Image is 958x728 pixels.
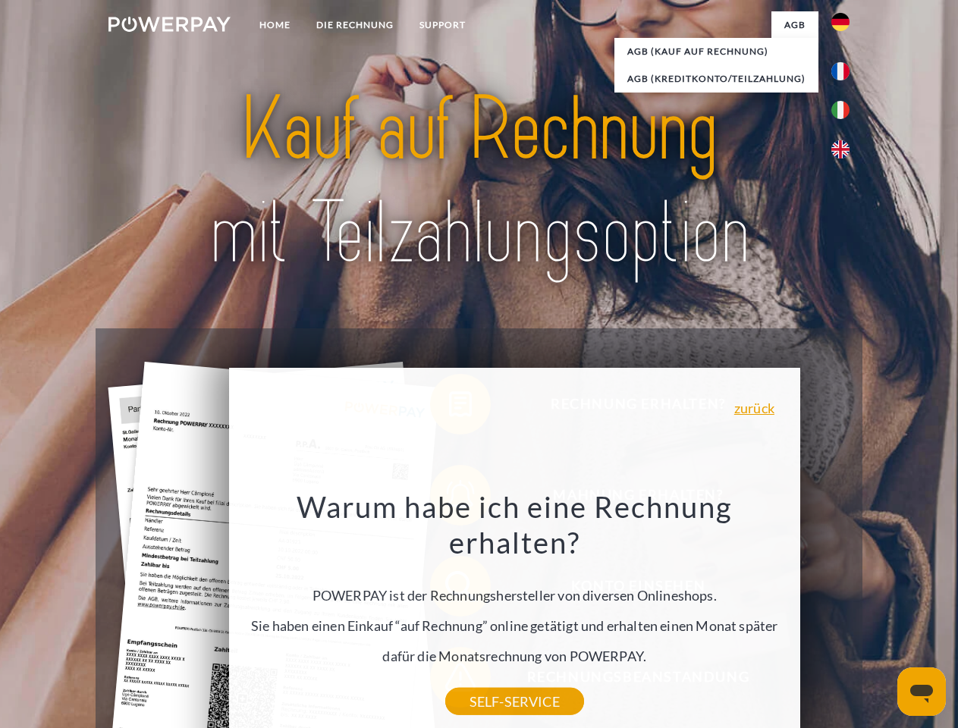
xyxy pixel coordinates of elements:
[831,101,850,119] img: it
[145,73,813,290] img: title-powerpay_de.svg
[237,488,791,561] h3: Warum habe ich eine Rechnung erhalten?
[108,17,231,32] img: logo-powerpay-white.svg
[614,65,818,93] a: AGB (Kreditkonto/Teilzahlung)
[771,11,818,39] a: agb
[831,62,850,80] img: fr
[303,11,407,39] a: DIE RECHNUNG
[407,11,479,39] a: SUPPORT
[247,11,303,39] a: Home
[237,488,791,701] div: POWERPAY ist der Rechnungshersteller von diversen Onlineshops. Sie haben einen Einkauf “auf Rechn...
[897,667,946,716] iframe: Schaltfläche zum Öffnen des Messaging-Fensters
[831,140,850,158] img: en
[614,38,818,65] a: AGB (Kauf auf Rechnung)
[734,401,774,415] a: zurück
[831,13,850,31] img: de
[445,688,584,715] a: SELF-SERVICE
